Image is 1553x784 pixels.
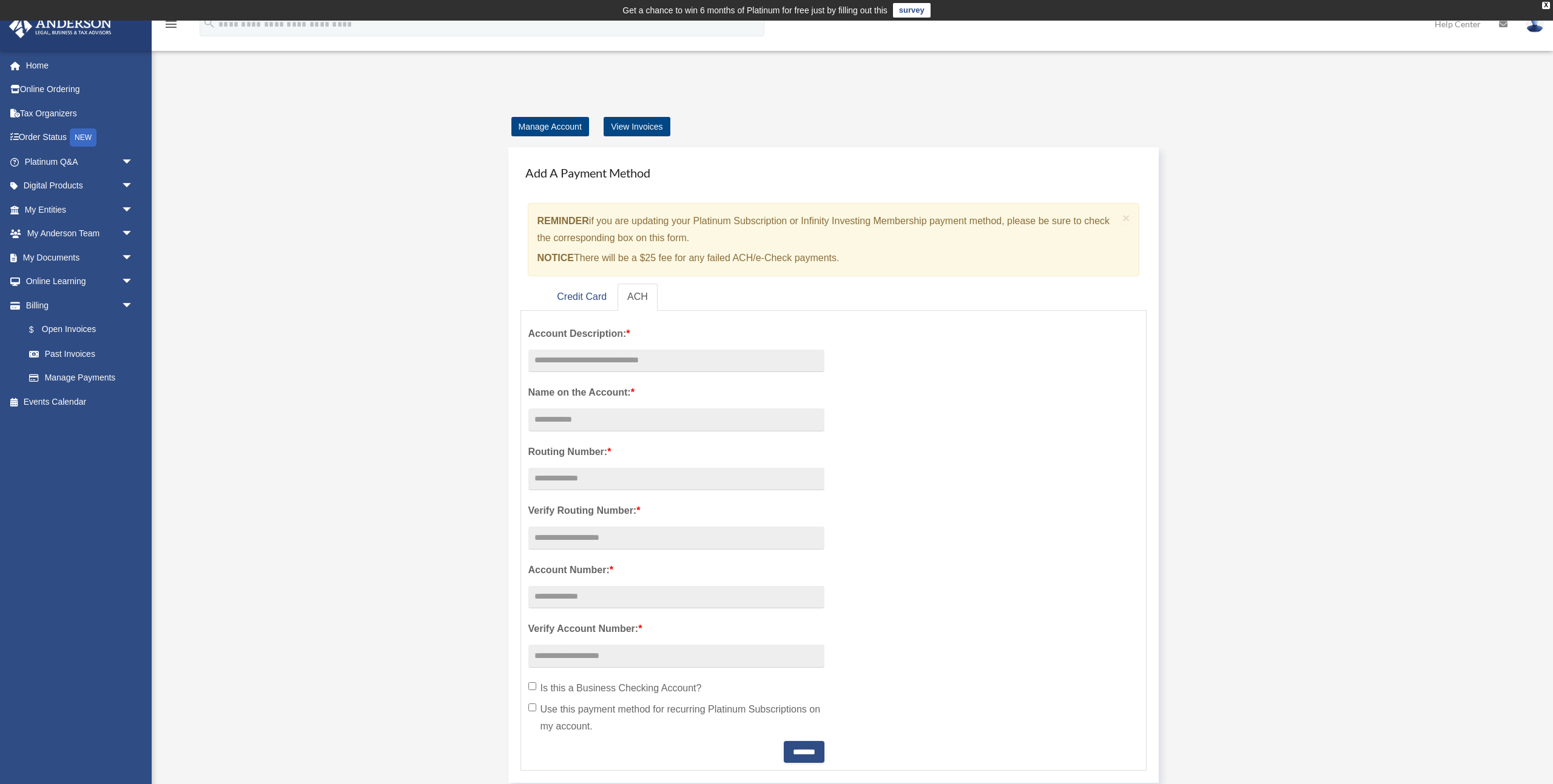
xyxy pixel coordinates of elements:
[8,245,152,270] a: My Documentsarrow_drop_down
[528,682,536,690] input: Is this a Business Checking Account?
[8,53,152,78] a: Home
[164,17,178,32] i: menu
[528,443,824,460] label: Routing Number:
[8,222,152,246] a: My Anderson Teamarrow_drop_down
[203,16,216,30] i: search
[5,15,115,38] img: Anderson Advisors Platinum Portal
[8,198,152,222] a: My Entitiesarrow_drop_down
[528,701,824,735] label: Use this payment method for recurring Platinum Subscriptions on my account.
[528,203,1140,276] div: if you are updating your Platinum Subscription or Infinity Investing Membership payment method, p...
[537,216,589,226] strong: REMINDER
[36,322,42,337] span: $
[121,198,146,222] span: arrow_drop_down
[121,293,146,318] span: arrow_drop_down
[528,325,824,342] label: Account Description:
[537,250,1118,267] p: There will be a $25 fee for any failed ACH/e-Check payments.
[622,3,888,18] div: Get a chance to win 6 months of Platinum for free just by filling out this
[537,253,574,263] strong: NOTICE
[547,284,616,311] a: Credit Card
[618,284,658,311] a: ACH
[8,293,152,317] a: Billingarrow_drop_down
[520,159,1147,186] h4: Add A Payment Method
[528,384,824,401] label: Name on the Account:
[1122,211,1130,224] button: Close
[121,150,146,174] span: arrow_drop_down
[8,390,152,414] a: Events Calendar
[8,78,152,102] a: Online Ordering
[121,222,146,247] span: arrow_drop_down
[528,703,536,711] input: Use this payment method for recurring Platinum Subscriptions on my account.
[164,21,178,32] a: menu
[511,117,589,136] a: Manage Account
[8,101,152,125] a: Tax Organizers
[1526,15,1544,33] img: User Pic
[70,128,96,147] div: NEW
[1542,2,1550,9] div: close
[8,270,152,294] a: Online Learningarrow_drop_down
[8,125,152,150] a: Order StatusNEW
[17,366,146,390] a: Manage Payments
[528,680,824,697] label: Is this a Business Checking Account?
[17,342,152,366] a: Past Invoices
[528,620,824,637] label: Verify Account Number:
[121,174,146,199] span: arrow_drop_down
[604,117,670,136] a: View Invoices
[1122,211,1130,225] span: ×
[528,502,824,519] label: Verify Routing Number:
[528,562,824,579] label: Account Number:
[17,317,152,342] a: $Open Invoices
[893,3,931,18] a: survey
[8,150,152,174] a: Platinum Q&Aarrow_drop_down
[8,174,152,198] a: Digital Productsarrow_drop_down
[121,270,146,294] span: arrow_drop_down
[121,245,146,270] span: arrow_drop_down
